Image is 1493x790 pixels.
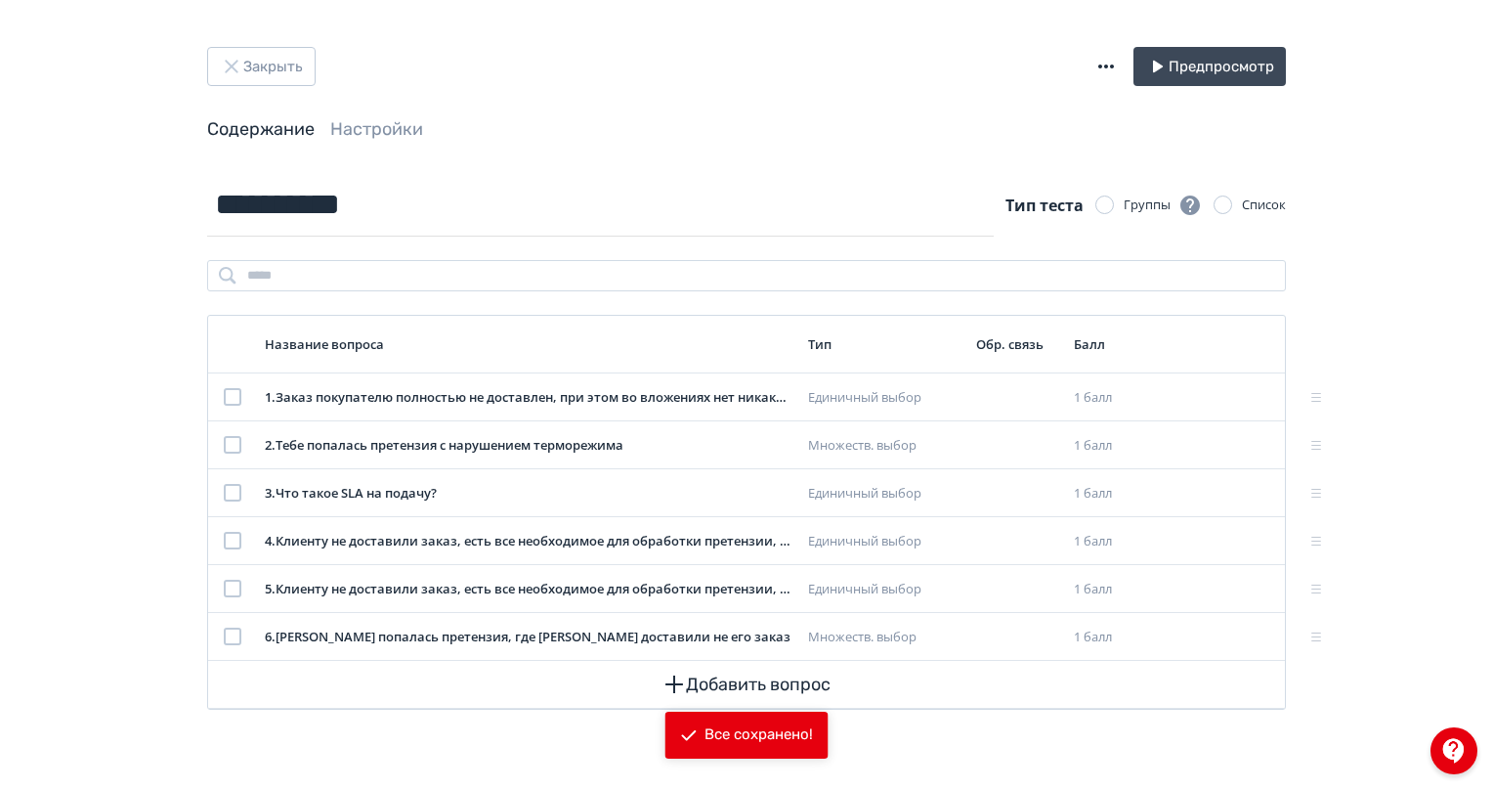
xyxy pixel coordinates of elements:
div: 1 балл [1074,580,1146,599]
div: Группы [1124,194,1202,217]
div: Тип [808,335,960,353]
div: 1 . Заказ покупателю полностью не доставлен, при этом во вложениях нет никакой информации [265,388,792,408]
div: Единичный выбор [808,484,960,504]
div: 1 балл [1074,484,1146,504]
button: Предпросмотр [1133,47,1286,86]
div: Список [1242,196,1286,215]
div: 4 . Клиенту не доставили заказ, есть все необходимое для обработки претензии, курьер СКС (не фрод... [265,532,792,551]
div: Название вопроса [265,335,792,353]
div: 5 . Клиенту не доставили заказ, есть все необходимое для обработки претензии, курьер СКС (не фрод... [265,580,792,599]
div: Единичный выбор [808,388,960,408]
div: 2 . Тебе попалась претензия с нарушением терморежима [265,436,792,456]
div: 1 балл [1074,388,1146,408]
div: 1 балл [1074,532,1146,551]
div: Множеств. выбор [808,628,960,647]
div: Все сохранено! [704,725,813,745]
div: 3 . Что такое SLA на подачу? [265,484,792,504]
div: Единичный выбор [808,580,960,599]
div: 6 . [PERSON_NAME] попалась претензия, где [PERSON_NAME] доставили не его заказ [265,628,792,647]
div: 1 балл [1074,436,1146,456]
div: Единичный выбор [808,532,960,551]
a: Настройки [330,118,423,140]
button: Добавить вопрос [224,661,1269,708]
span: Тип теста [1005,195,1084,216]
div: 1 балл [1074,628,1146,647]
a: Содержание [207,118,315,140]
div: Обр. связь [976,335,1058,353]
div: Множеств. выбор [808,436,960,456]
div: Балл [1074,335,1146,353]
button: Закрыть [207,47,316,86]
